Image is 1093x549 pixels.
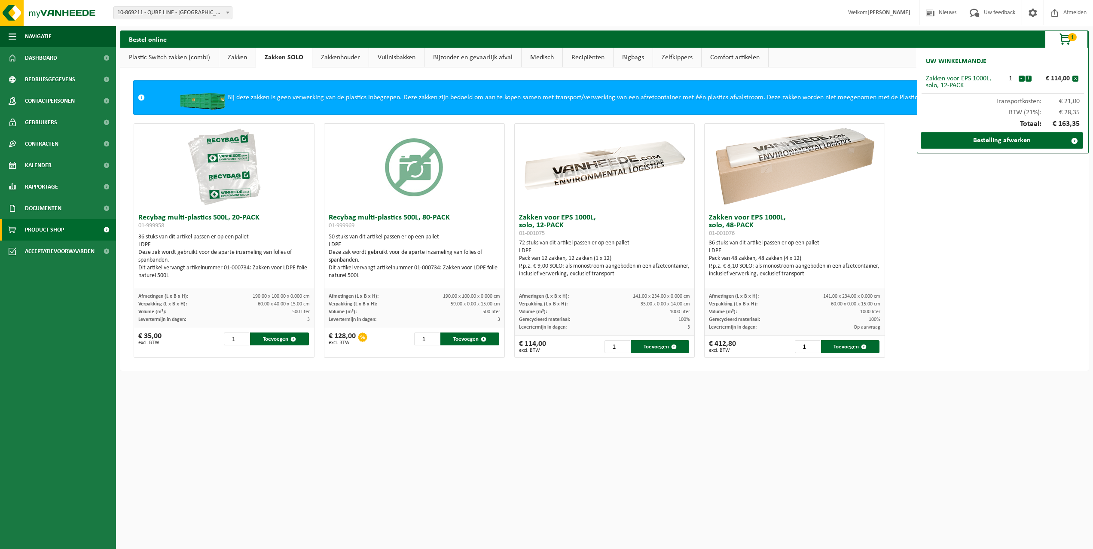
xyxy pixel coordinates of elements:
span: Dashboard [25,47,57,69]
span: 10-869211 - QUBE LINE - KORTEMARK [114,7,232,19]
input: 1 [414,332,440,345]
a: Recipiënten [563,48,613,67]
span: Verpakking (L x B x H): [709,302,757,307]
button: - [1019,76,1025,82]
div: € 35,00 [138,332,162,345]
div: € 412,80 [709,340,736,353]
span: Levertermijn in dagen: [709,325,757,330]
span: 01-999958 [138,223,164,229]
span: 190.00 x 100.00 x 0.000 cm [443,294,500,299]
div: 36 stuks van dit artikel passen er op een pallet [138,233,310,280]
a: Zakken [219,48,256,67]
span: 01-001075 [519,230,545,237]
input: 1 [605,340,630,353]
span: € 21,00 [1041,98,1080,105]
span: Volume (m³): [709,309,737,314]
h3: Recybag multi-plastics 500L, 20-PACK [138,214,310,231]
span: 190.00 x 100.00 x 0.000 cm [253,294,310,299]
span: 1000 liter [670,309,690,314]
span: Gerecycleerd materiaal: [519,317,570,322]
div: LDPE [519,247,690,255]
span: Acceptatievoorwaarden [25,241,95,262]
span: 3 [307,317,310,322]
span: Afmetingen (L x B x H): [329,294,379,299]
span: Afmetingen (L x B x H): [709,294,759,299]
a: Zelfkippers [653,48,701,67]
a: Bestelling afwerken [921,132,1083,149]
span: 141.00 x 234.00 x 0.000 cm [633,294,690,299]
button: Toevoegen [250,332,309,345]
a: Medisch [522,48,562,67]
a: Vuilnisbakken [369,48,424,67]
span: 500 liter [482,309,500,314]
span: Navigatie [25,26,52,47]
button: Toevoegen [821,340,880,353]
div: BTW (21%): [922,105,1084,116]
span: Volume (m³): [329,309,357,314]
div: 50 stuks van dit artikel passen er op een pallet [329,233,500,280]
h3: Zakken voor EPS 1000L, solo, 12-PACK [519,214,690,237]
span: Rapportage [25,176,58,198]
span: Afmetingen (L x B x H): [519,294,569,299]
a: Plastic Switch zakken (combi) [120,48,219,67]
h3: Recybag multi-plastics 500L, 80-PACK [329,214,500,231]
span: 3 [687,325,690,330]
span: 500 liter [292,309,310,314]
div: € 114,00 [519,340,546,353]
div: 1 [1003,75,1018,82]
span: 59.00 x 0.00 x 15.00 cm [451,302,500,307]
span: 100% [869,317,880,322]
h2: Bestel online [120,30,175,47]
div: LDPE [138,241,310,249]
span: 100% [678,317,690,322]
strong: [PERSON_NAME] [867,9,910,16]
span: Volume (m³): [138,309,166,314]
div: LDPE [709,247,880,255]
div: Pack van 48 zakken, 48 zakken (4 x 12) [709,255,880,262]
button: 1 [1045,30,1088,48]
img: 01-999969 [371,124,457,210]
span: 1000 liter [860,309,880,314]
span: Contracten [25,133,58,155]
a: Comfort artikelen [702,48,768,67]
span: Contactpersonen [25,90,75,112]
a: Zakkenhouder [312,48,369,67]
span: Levertermijn in dagen: [138,317,186,322]
span: Bedrijfsgegevens [25,69,75,90]
div: LDPE [329,241,500,249]
div: € 114,00 [1034,75,1072,82]
span: Afmetingen (L x B x H): [138,294,188,299]
h3: Zakken voor EPS 1000L, solo, 48-PACK [709,214,880,237]
div: 72 stuks van dit artikel passen er op een pallet [519,239,690,278]
img: HK-XC-20-GN-00.png [178,85,227,110]
span: 35.00 x 0.00 x 14.00 cm [641,302,690,307]
span: 60.00 x 40.00 x 15.00 cm [258,302,310,307]
span: excl. BTW [138,340,162,345]
div: Dit artikel vervangt artikelnummer 01-000734: Zakken voor LDPE folie naturel 500L [138,264,310,280]
a: Zakken SOLO [256,48,312,67]
input: 1 [224,332,249,345]
div: 36 stuks van dit artikel passen er op een pallet [709,239,880,278]
button: Toevoegen [440,332,499,345]
span: Volume (m³): [519,309,547,314]
span: 1 [1068,33,1077,41]
img: 01-999958 [181,124,267,210]
span: Levertermijn in dagen: [329,317,376,322]
a: Bigbags [614,48,653,67]
span: Gebruikers [25,112,57,133]
span: Op aanvraag [854,325,880,330]
span: excl. BTW [519,348,546,353]
div: Pack van 12 zakken, 12 zakken (1 x 12) [519,255,690,262]
div: P.p.z. € 9,00 SOLO: als monostroom aangeboden in een afzetcontainer, inclusief verwerking, exclus... [519,262,690,278]
div: Transportkosten: [922,94,1084,105]
span: 141.00 x 234.00 x 0.000 cm [823,294,880,299]
div: Bij deze zakken is geen verwerking van de plastics inbegrepen. Deze zakken zijn bedoeld om aan te... [149,81,1059,114]
div: Zakken voor EPS 1000L, solo, 12-PACK [926,75,1003,89]
span: 3 [498,317,500,322]
span: Verpakking (L x B x H): [329,302,377,307]
span: € 28,35 [1041,109,1080,116]
button: x [1072,76,1078,82]
span: Documenten [25,198,61,219]
div: P.p.z. € 8,10 SOLO: als monostroom aangeboden in een afzetcontainer, inclusief verwerking, exclus... [709,262,880,278]
span: 10-869211 - QUBE LINE - KORTEMARK [113,6,232,19]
